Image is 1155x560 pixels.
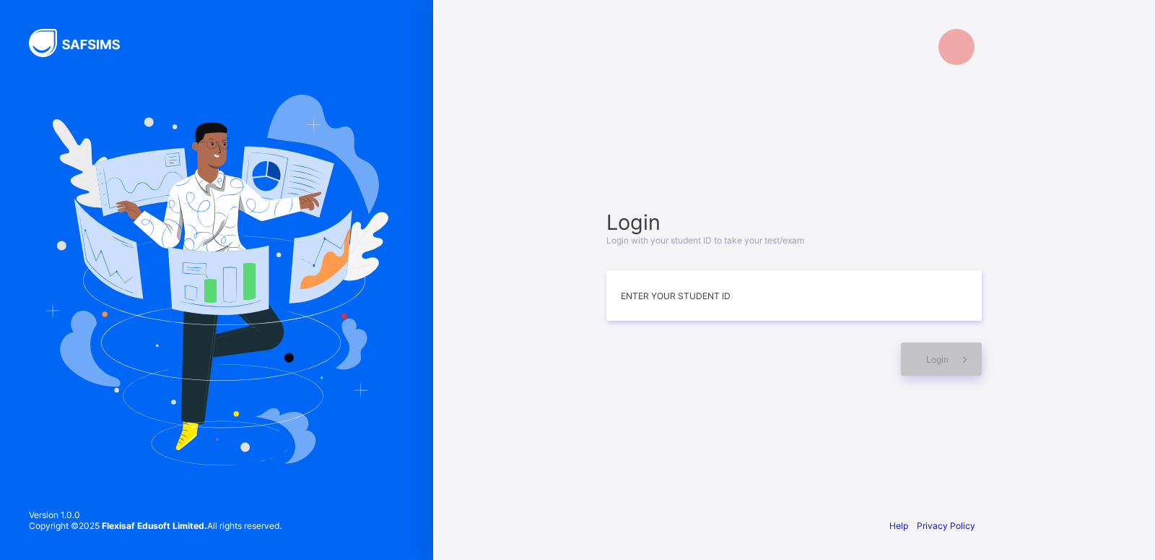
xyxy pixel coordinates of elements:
[29,29,137,57] img: SAFSIMS Logo
[606,235,804,246] span: Login with your student ID to take your test/exam
[606,210,982,235] span: Login
[45,95,388,465] img: Hero Image
[926,354,949,365] span: Login
[917,520,975,531] a: Privacy Policy
[102,520,207,531] strong: Flexisaf Edusoft Limited.
[889,520,908,531] a: Help
[29,520,282,531] span: Copyright © 2025 All rights reserved.
[29,509,282,520] span: Version 1.0.0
